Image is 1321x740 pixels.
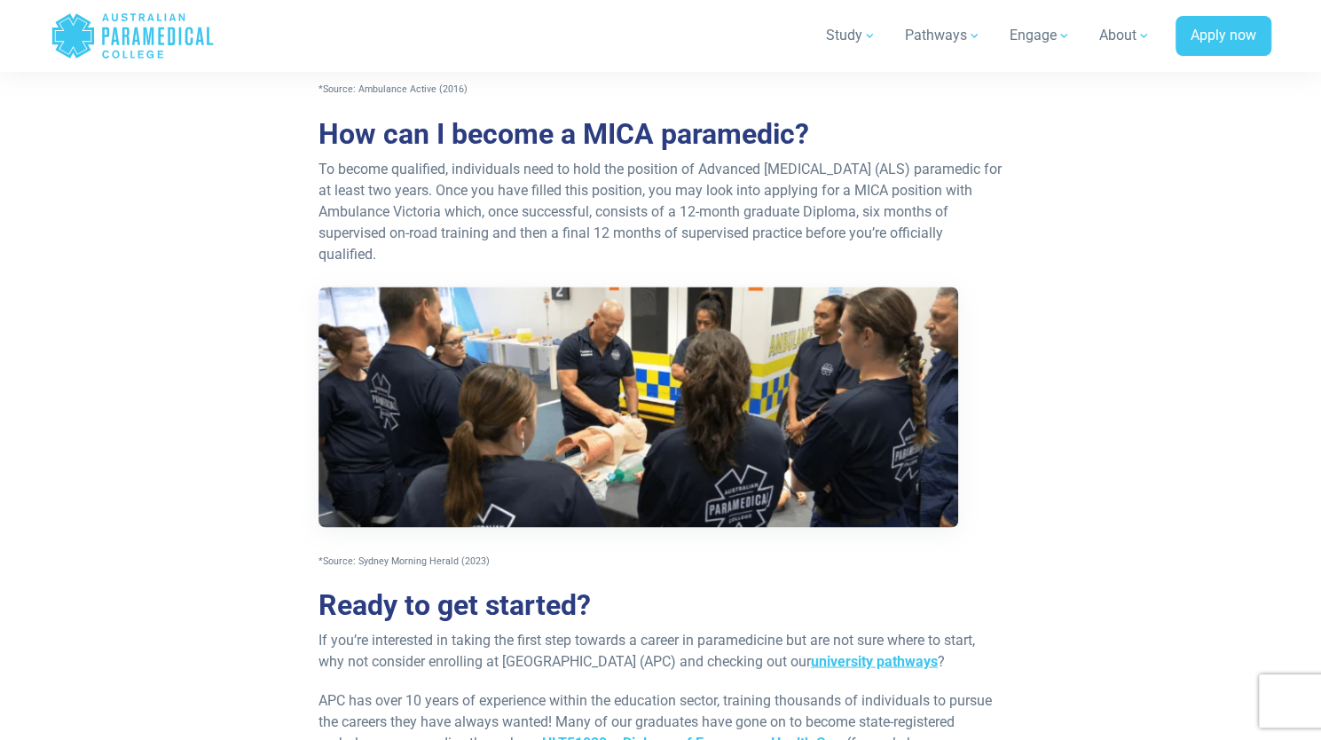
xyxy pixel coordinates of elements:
span: *Source: Ambulance Active (2016) [318,83,468,95]
a: Study [815,11,887,60]
a: Pathways [894,11,992,60]
h2: Ready to get started? [318,587,1003,621]
p: To become qualified, individuals need to hold the position of Advanced [MEDICAL_DATA] (ALS) param... [318,159,1003,570]
p: If you’re interested in taking the first step towards a career in paramedicine but are not sure w... [318,629,1003,672]
span: *Source: Sydney Morning Herald (2023) [318,555,490,566]
a: Apply now [1176,16,1271,57]
a: university pathways [811,652,938,669]
h2: How can I become a MICA paramedic? [318,117,1003,151]
a: About [1089,11,1161,60]
a: Australian Paramedical College [51,7,215,65]
img: Australian Paramedical College - How to become a MICA paramedic. [318,287,958,527]
a: Engage [999,11,1081,60]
